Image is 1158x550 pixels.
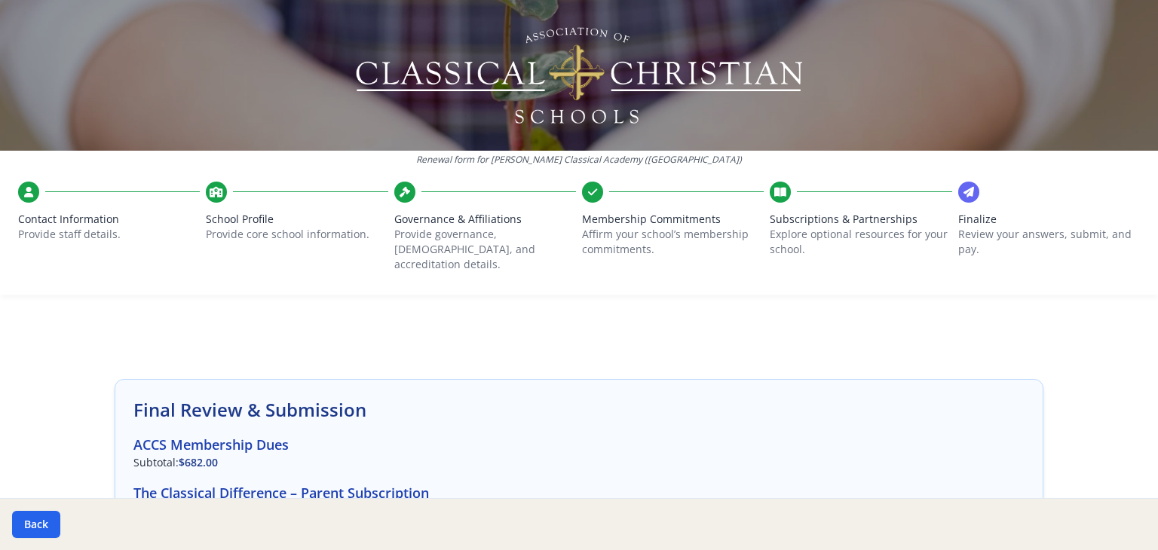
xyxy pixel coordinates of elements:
p: Review your answers, submit, and pay. [958,227,1140,257]
p: Provide governance, [DEMOGRAPHIC_DATA], and accreditation details. [394,227,576,272]
p: Affirm your school’s membership commitments. [582,227,764,257]
p: Subtotal: [133,455,1025,470]
h3: ACCS Membership Dues [133,434,1025,455]
span: Finalize [958,212,1140,227]
p: Provide staff details. [18,227,200,242]
span: School Profile [206,212,388,227]
img: Logo [354,23,805,128]
span: Governance & Affiliations [394,212,576,227]
p: Explore optional resources for your school. [770,227,951,257]
h2: Final Review & Submission [133,398,1025,422]
button: Back [12,511,60,538]
p: Provide core school information. [206,227,388,242]
span: Subscriptions & Partnerships [770,212,951,227]
span: Contact Information [18,212,200,227]
h3: The Classical Difference – Parent Subscription [133,482,1025,503]
span: Membership Commitments [582,212,764,227]
span: $682.00 [179,455,218,469]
